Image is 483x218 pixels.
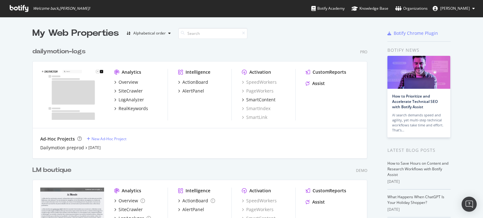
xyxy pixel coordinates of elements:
[428,3,480,13] button: [PERSON_NAME]
[186,188,210,194] div: Intelligence
[114,105,148,112] a: RealKeywords
[306,199,325,205] a: Assist
[312,80,325,87] div: Assist
[40,136,75,142] div: Ad-Hoc Projects
[182,206,204,213] div: AlertPanel
[242,88,274,94] a: PageWorkers
[114,97,144,103] a: LogAnalyzer
[306,69,346,75] a: CustomReports
[392,93,438,109] a: How to Prioritize and Accelerate Technical SEO with Botify Assist
[242,97,275,103] a: SmartContent
[360,49,367,55] div: Pro
[182,79,208,85] div: ActionBoard
[312,199,325,205] div: Assist
[387,56,450,89] img: How to Prioritize and Accelerate Technical SEO with Botify Assist
[133,31,166,35] div: Alphabetical order
[114,198,145,204] a: Overview
[242,79,277,85] a: SpeedWorkers
[387,47,451,54] div: Botify news
[242,206,274,213] a: PageWorkers
[119,97,144,103] div: LogAnalyzer
[32,47,86,56] div: dailymotion-logs
[178,79,208,85] a: ActionBoard
[306,188,346,194] a: CustomReports
[114,206,143,213] a: SiteCrawler
[40,145,84,151] a: Dailymotion preprod
[119,88,143,94] div: SiteCrawler
[387,194,444,205] a: What Happens When ChatGPT Is Your Holiday Shopper?
[122,69,141,75] div: Analytics
[182,198,208,204] div: ActionBoard
[395,5,428,12] div: Organizations
[32,166,71,175] div: LM boutique
[313,188,346,194] div: CustomReports
[462,197,477,212] div: Open Intercom Messenger
[178,88,204,94] a: AlertPanel
[387,147,451,154] div: Latest Blog Posts
[178,206,204,213] a: AlertPanel
[387,179,451,184] div: [DATE]
[242,198,277,204] a: SpeedWorkers
[119,105,148,112] div: RealKeywords
[119,198,138,204] div: Overview
[182,88,204,94] div: AlertPanel
[114,88,143,94] a: SiteCrawler
[356,168,367,173] div: Demo
[119,79,138,85] div: Overview
[387,161,448,177] a: How to Save Hours on Content and Research Workflows with Botify Assist
[119,206,143,213] div: SiteCrawler
[33,6,90,11] span: Welcome back, [PERSON_NAME] !
[178,198,215,204] a: ActionBoard
[178,28,247,39] input: Search
[32,166,74,175] a: LM boutique
[249,188,271,194] div: Activation
[440,6,470,11] span: frederic Devigne
[246,97,275,103] div: SmartContent
[124,28,173,38] button: Alphabetical order
[387,207,451,212] div: [DATE]
[242,105,270,112] a: SmartIndex
[186,69,210,75] div: Intelligence
[387,30,438,36] a: Botify Chrome Plugin
[242,114,267,120] a: SmartLink
[311,5,345,12] div: Botify Academy
[122,188,141,194] div: Analytics
[87,136,126,141] a: New Ad-Hoc Project
[92,136,126,141] div: New Ad-Hoc Project
[88,145,101,150] a: [DATE]
[394,30,438,36] div: Botify Chrome Plugin
[352,5,388,12] div: Knowledge Base
[249,69,271,75] div: Activation
[32,47,88,56] a: dailymotion-logs
[114,79,138,85] a: Overview
[32,27,119,40] div: My Web Properties
[306,80,325,87] a: Assist
[40,69,104,120] img: www.dailymotion.com
[392,113,446,133] div: AI search demands speed and agility, yet multi-step technical workflows take time and effort. Tha...
[313,69,346,75] div: CustomReports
